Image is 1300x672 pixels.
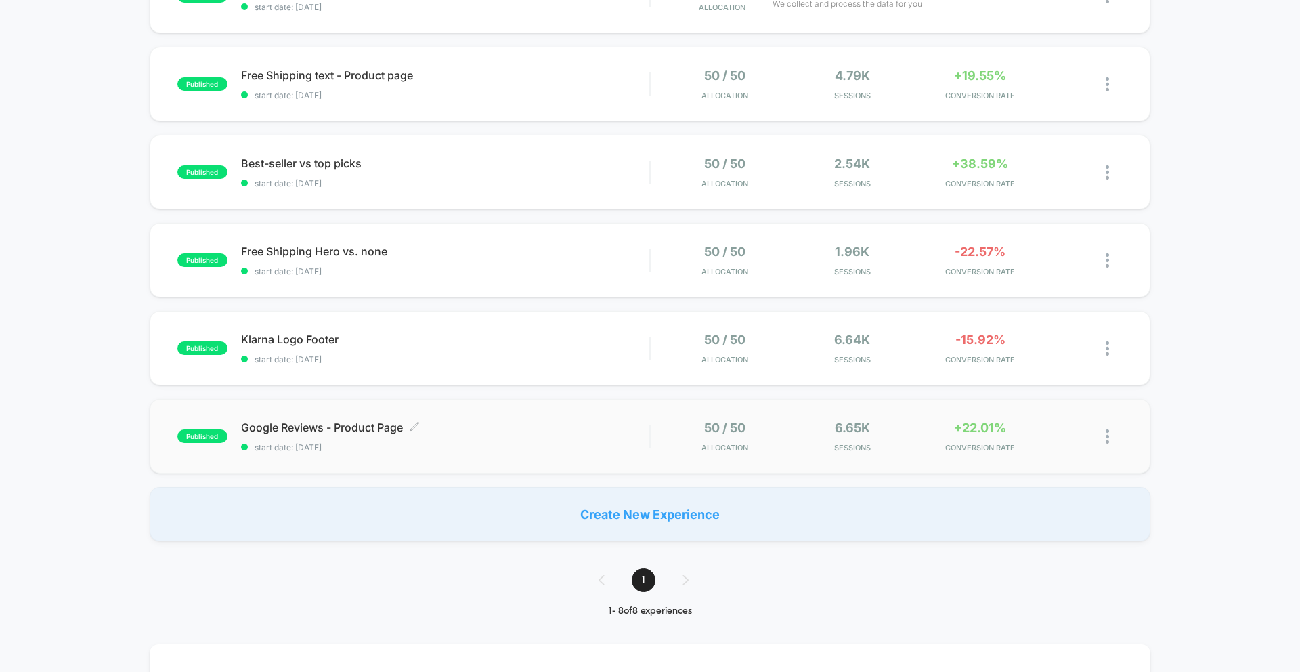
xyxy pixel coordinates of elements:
span: Allocation [699,3,745,12]
div: Create New Experience [150,487,1150,541]
span: Free Shipping text - Product page [241,68,649,82]
span: 4.79k [835,68,870,83]
img: close [1106,253,1109,268]
img: close [1106,341,1109,356]
div: Current time [470,348,501,363]
span: published [177,253,227,267]
span: Sessions [792,179,913,188]
span: Sessions [792,91,913,100]
span: -15.92% [955,333,1005,347]
span: CONVERSION RATE [919,355,1041,364]
span: published [177,429,227,443]
span: 50 / 50 [704,421,745,435]
div: Duration [503,348,539,363]
span: start date: [DATE] [241,2,649,12]
span: Allocation [701,443,748,453]
div: 1 - 8 of 8 experiences [585,606,716,617]
span: published [177,165,227,179]
span: CONVERSION RATE [919,267,1041,276]
img: close [1106,429,1109,444]
button: Play, NEW DEMO 2025-VEED.mp4 [7,345,28,366]
span: 6.64k [834,333,870,347]
span: +19.55% [954,68,1006,83]
span: -22.57% [955,245,1005,259]
span: CONVERSION RATE [919,91,1041,100]
span: 50 / 50 [704,245,745,259]
span: +38.59% [952,156,1008,171]
span: Sessions [792,443,913,453]
span: Allocation [701,179,748,188]
span: Allocation [701,91,748,100]
span: Best-seller vs top picks [241,156,649,170]
img: close [1106,77,1109,91]
span: Klarna Logo Footer [241,333,649,346]
span: 1.96k [835,245,869,259]
span: Sessions [792,267,913,276]
span: published [177,77,227,91]
span: 50 / 50 [704,156,745,171]
input: Volume [565,350,606,362]
span: 50 / 50 [704,68,745,83]
span: published [177,341,227,355]
span: Allocation [701,267,748,276]
span: CONVERSION RATE [919,443,1041,453]
span: CONVERSION RATE [919,179,1041,188]
span: 6.65k [835,421,870,435]
input: Seek [10,327,655,339]
span: Free Shipping Hero vs. none [241,245,649,258]
span: Sessions [792,355,913,364]
span: 1 [632,568,655,592]
img: close [1106,165,1109,180]
span: Google Reviews - Product Page [241,421,649,434]
span: +22.01% [954,421,1006,435]
span: start date: [DATE] [241,354,649,364]
button: Play, NEW DEMO 2025-VEED.mp4 [316,171,348,203]
span: Allocation [701,355,748,364]
span: start date: [DATE] [241,178,649,188]
span: 50 / 50 [704,333,745,347]
span: start date: [DATE] [241,442,649,453]
span: start date: [DATE] [241,90,649,100]
span: 2.54k [834,156,870,171]
span: start date: [DATE] [241,266,649,276]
